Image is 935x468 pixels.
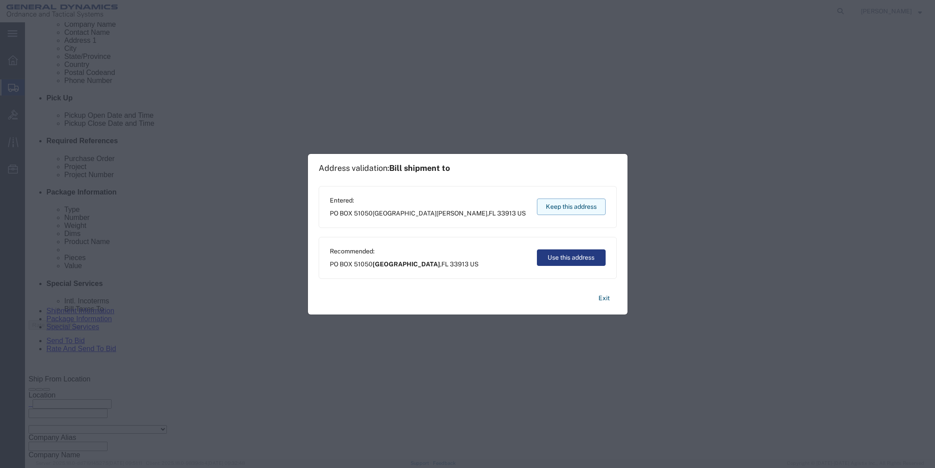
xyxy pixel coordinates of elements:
span: US [470,261,478,268]
span: Recommended: [330,247,478,256]
span: [GEOGRAPHIC_DATA][PERSON_NAME] [373,210,487,217]
h1: Address validation: [319,163,450,173]
span: Bill shipment to [389,163,450,173]
span: US [517,210,526,217]
span: Entered: [330,196,526,205]
span: FL [441,261,449,268]
span: PO BOX 51050 , [330,260,478,269]
span: PO BOX 51050 , [330,209,526,218]
span: 33913 [497,210,516,217]
button: Use this address [537,249,606,266]
button: Keep this address [537,199,606,215]
span: 33913 [450,261,469,268]
span: [GEOGRAPHIC_DATA] [373,261,440,268]
span: FL [489,210,496,217]
button: Exit [591,290,617,306]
